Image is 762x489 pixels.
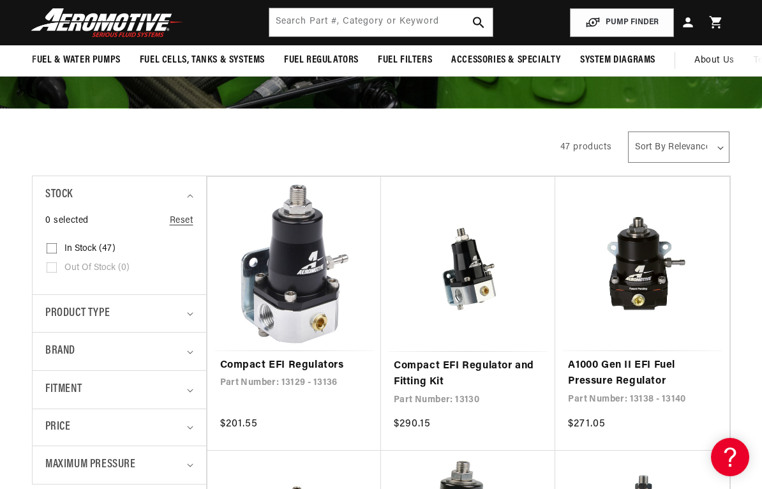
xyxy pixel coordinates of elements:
[45,342,75,361] span: Brand
[269,8,492,36] input: Search by Part Number, Category or Keyword
[685,45,744,76] a: About Us
[45,419,70,436] span: Price
[45,371,193,409] summary: Fitment (0 selected)
[45,305,110,323] span: Product type
[284,54,359,67] span: Fuel Regulators
[274,45,368,75] summary: Fuel Regulators
[465,8,493,36] button: search button
[451,54,561,67] span: Accessories & Specialty
[568,357,716,390] a: A1000 Gen II EFI Fuel Pressure Regulator
[571,45,665,75] summary: System Diagrams
[45,295,193,333] summary: Product type (0 selected)
[45,456,136,474] span: Maximum Pressure
[64,243,116,255] span: In stock (47)
[45,186,73,204] span: Stock
[45,214,89,228] span: 0 selected
[27,8,187,38] img: Aeromotive
[442,45,571,75] summary: Accessories & Specialty
[22,45,130,75] summary: Fuel & Water Pumps
[394,358,542,391] a: Compact EFI Regulator and Fitting Kit
[140,54,265,67] span: Fuel Cells, Tanks & Systems
[45,333,193,370] summary: Brand (0 selected)
[368,45,442,75] summary: Fuel Filters
[64,262,130,274] span: Out of stock (0)
[45,446,193,484] summary: Maximum Pressure (0 selected)
[45,176,193,214] summary: Stock (0 selected)
[45,409,193,446] summary: Price
[170,214,193,228] a: Reset
[130,45,274,75] summary: Fuel Cells, Tanks & Systems
[694,56,735,65] span: About Us
[378,54,432,67] span: Fuel Filters
[220,357,368,374] a: Compact EFI Regulators
[560,142,612,152] span: 47 products
[570,8,674,37] button: PUMP FINDER
[45,380,82,399] span: Fitment
[32,54,121,67] span: Fuel & Water Pumps
[580,54,655,67] span: System Diagrams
